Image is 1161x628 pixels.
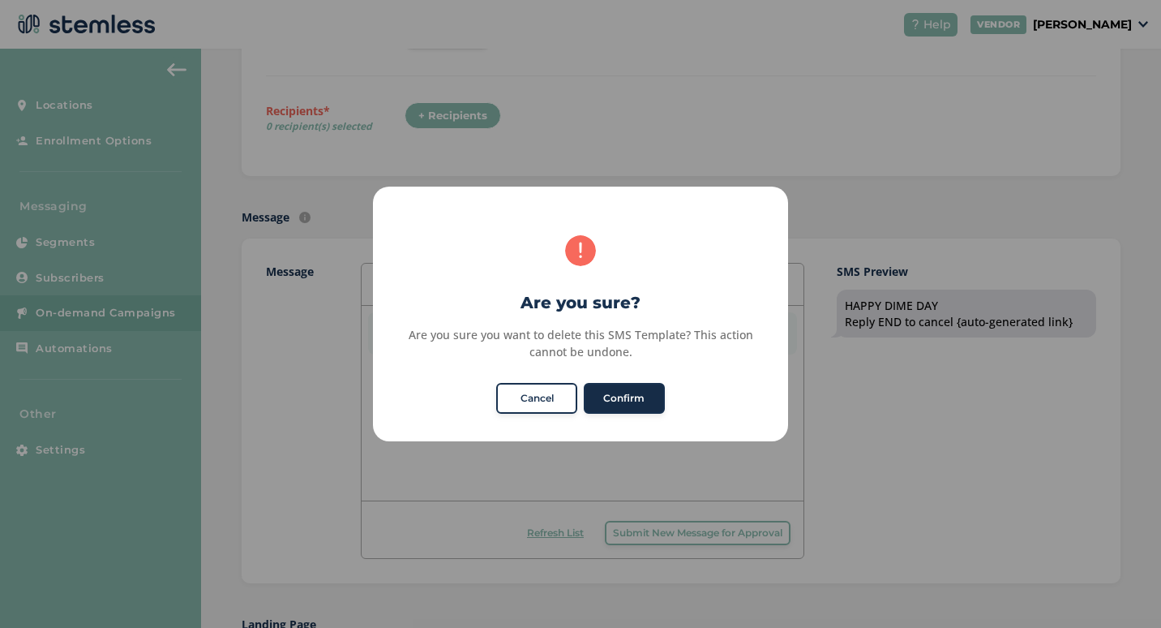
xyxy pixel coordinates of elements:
div: Are you sure you want to delete this SMS Template? This action cannot be undone. [391,326,769,360]
h2: Are you sure? [373,290,788,315]
button: Cancel [496,383,577,414]
button: Confirm [584,383,665,414]
iframe: Chat Widget [1080,550,1161,628]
